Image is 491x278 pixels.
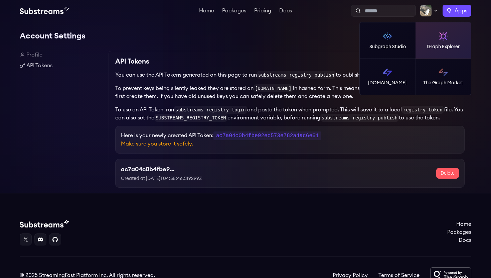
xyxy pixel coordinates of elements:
[121,175,231,182] p: Created at [DATE]T04:55:46.319299Z
[402,106,444,114] code: registry-token
[213,131,321,140] code: ac7a04c0b4fbe92ec573e782a4ac6e61
[121,165,176,174] h3: ac7a04c0b4fbe92ec573e782a4ac6e61
[447,220,471,228] a: Home
[438,67,449,78] img: The Graph Market logo
[121,140,459,148] p: Make sure you store it safely.
[20,62,103,70] a: API Tokens
[198,8,215,15] a: Home
[416,59,471,95] a: The Graph Market
[174,106,247,114] code: substreams registry login
[221,8,248,15] a: Packages
[360,59,416,95] a: [DOMAIN_NAME]
[115,106,465,122] p: To use an API Token, run and paste the token when prompted. This will save it to a local file. Yo...
[121,131,459,140] p: Here is your newly created API Token:
[257,71,336,79] code: substreams registry publish
[438,31,449,41] img: Graph Explorer logo
[368,80,406,86] p: [DOMAIN_NAME]
[20,29,471,43] h1: Account Settings
[115,84,465,100] p: To prevent keys being silently leaked they are stored on in hashed form. This means you can only ...
[447,236,471,244] a: Docs
[436,168,459,179] button: Delete
[115,56,149,67] h2: API Tokens
[382,67,393,78] img: Substreams logo
[427,43,460,50] p: Graph Explorer
[382,31,393,41] img: Subgraph Studio logo
[278,8,293,15] a: Docs
[254,84,293,92] code: [DOMAIN_NAME]
[369,43,406,50] p: Subgraph Studio
[20,220,69,228] img: Substream's logo
[420,5,432,17] img: Profile
[20,7,69,15] img: Substream's logo
[320,114,399,122] code: substreams registry publish
[447,228,471,236] a: Packages
[447,8,452,13] img: The Graph logo
[423,80,463,86] p: The Graph Market
[360,22,416,59] a: Subgraph Studio
[455,7,467,15] span: Apps
[20,51,103,59] a: Profile
[416,22,471,59] a: Graph Explorer
[154,114,227,122] code: SUBSTREAMS_REGISTRY_TOKEN
[115,71,465,79] p: You can use the API Tokens generated on this page to run to publish packages on
[253,8,273,15] a: Pricing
